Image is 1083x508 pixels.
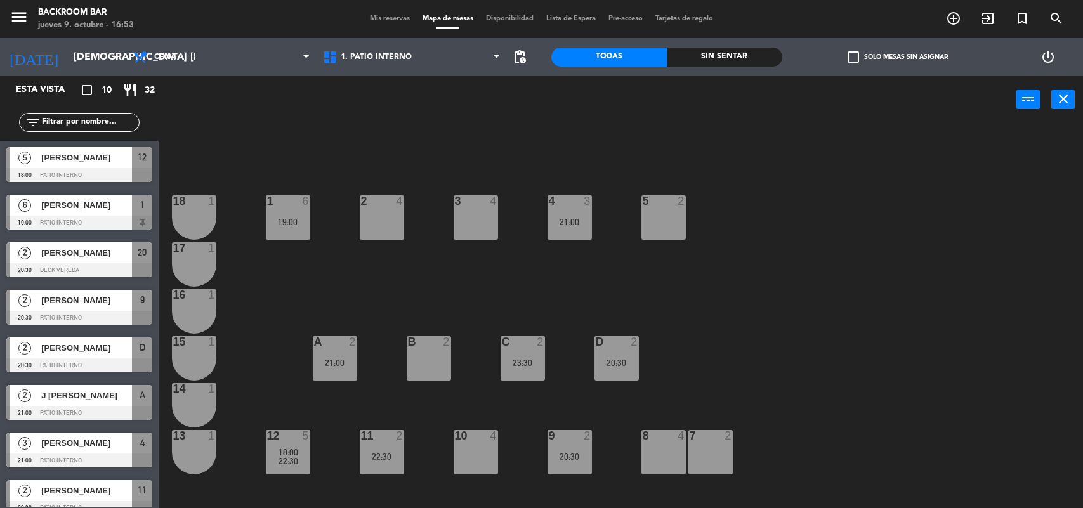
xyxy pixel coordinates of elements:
span: 32 [145,83,155,98]
label: Solo mesas sin asignar [848,51,948,63]
span: 12 [138,150,147,165]
div: 2 [349,336,357,348]
button: menu [10,8,29,31]
div: 2 [361,195,362,207]
div: 19:00 [266,218,310,226]
div: 4 [396,195,404,207]
div: 3 [455,195,456,207]
div: 16 [173,289,174,301]
span: Mis reservas [364,15,416,22]
span: J [PERSON_NAME] [41,389,132,402]
i: add_circle_outline [946,11,961,26]
i: close [1056,91,1071,107]
span: 4 [140,435,145,450]
div: 2 [396,430,404,441]
span: Lista de Espera [540,15,602,22]
div: 4 [490,195,497,207]
div: 13 [173,430,174,441]
div: 4 [490,430,497,441]
span: 11 [138,483,147,498]
div: 11 [361,430,362,441]
div: 22:30 [360,452,404,461]
div: A [314,336,315,348]
div: 10 [455,430,456,441]
span: 18:00 [279,447,298,457]
div: 4 [678,430,685,441]
span: [PERSON_NAME] [41,294,132,307]
div: B [408,336,409,348]
div: 2 [443,336,450,348]
span: pending_actions [512,49,527,65]
div: 18 [173,195,174,207]
span: [PERSON_NAME] [41,484,132,497]
span: [PERSON_NAME] [41,151,132,164]
i: filter_list [25,115,41,130]
i: turned_in_not [1014,11,1030,26]
span: A [140,388,145,403]
span: 22:30 [279,456,298,466]
span: 20 [138,245,147,260]
div: 2 [725,430,732,441]
button: close [1051,90,1075,109]
span: 2 [18,342,31,355]
span: 2 [18,247,31,259]
i: restaurant [122,82,138,98]
button: power_input [1016,90,1040,109]
div: 2 [584,430,591,441]
i: arrow_drop_down [108,49,124,65]
div: 17 [173,242,174,254]
span: Pre-acceso [602,15,649,22]
i: menu [10,8,29,27]
span: Tarjetas de regalo [649,15,719,22]
div: 12 [267,430,268,441]
div: Sin sentar [667,48,782,67]
span: 2 [18,389,31,402]
span: 1 [140,197,145,212]
div: 3 [584,195,591,207]
i: power_input [1021,91,1036,107]
div: 15 [173,336,174,348]
span: [PERSON_NAME] [41,199,132,212]
span: 2 [18,485,31,497]
div: 20:30 [594,358,639,367]
div: 1 [208,242,216,254]
span: [PERSON_NAME] [41,436,132,450]
span: D [140,340,145,355]
span: Cena [154,53,176,62]
div: 2 [537,336,544,348]
span: 5 [18,152,31,164]
div: 23:30 [501,358,545,367]
div: 2 [631,336,638,348]
i: crop_square [79,82,95,98]
i: exit_to_app [980,11,995,26]
input: Filtrar por nombre... [41,115,139,129]
span: 3 [18,437,31,450]
span: Disponibilidad [480,15,540,22]
div: 1 [208,195,216,207]
div: Todas [551,48,667,67]
div: Esta vista [6,82,91,98]
div: 21:00 [313,358,357,367]
span: check_box_outline_blank [848,51,859,63]
div: 1 [208,289,216,301]
span: 9 [140,292,145,308]
span: Mapa de mesas [416,15,480,22]
div: 20:30 [548,452,592,461]
div: 21:00 [548,218,592,226]
div: 14 [173,383,174,394]
span: [PERSON_NAME] [41,246,132,259]
div: 1 [208,336,216,348]
div: jueves 9. octubre - 16:53 [38,19,134,32]
div: 1 [208,383,216,394]
div: 1 [267,195,268,207]
div: 6 [302,195,310,207]
div: 2 [678,195,685,207]
div: 5 [302,430,310,441]
div: Backroom Bar [38,6,134,19]
i: power_settings_new [1040,49,1056,65]
div: 1 [208,430,216,441]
